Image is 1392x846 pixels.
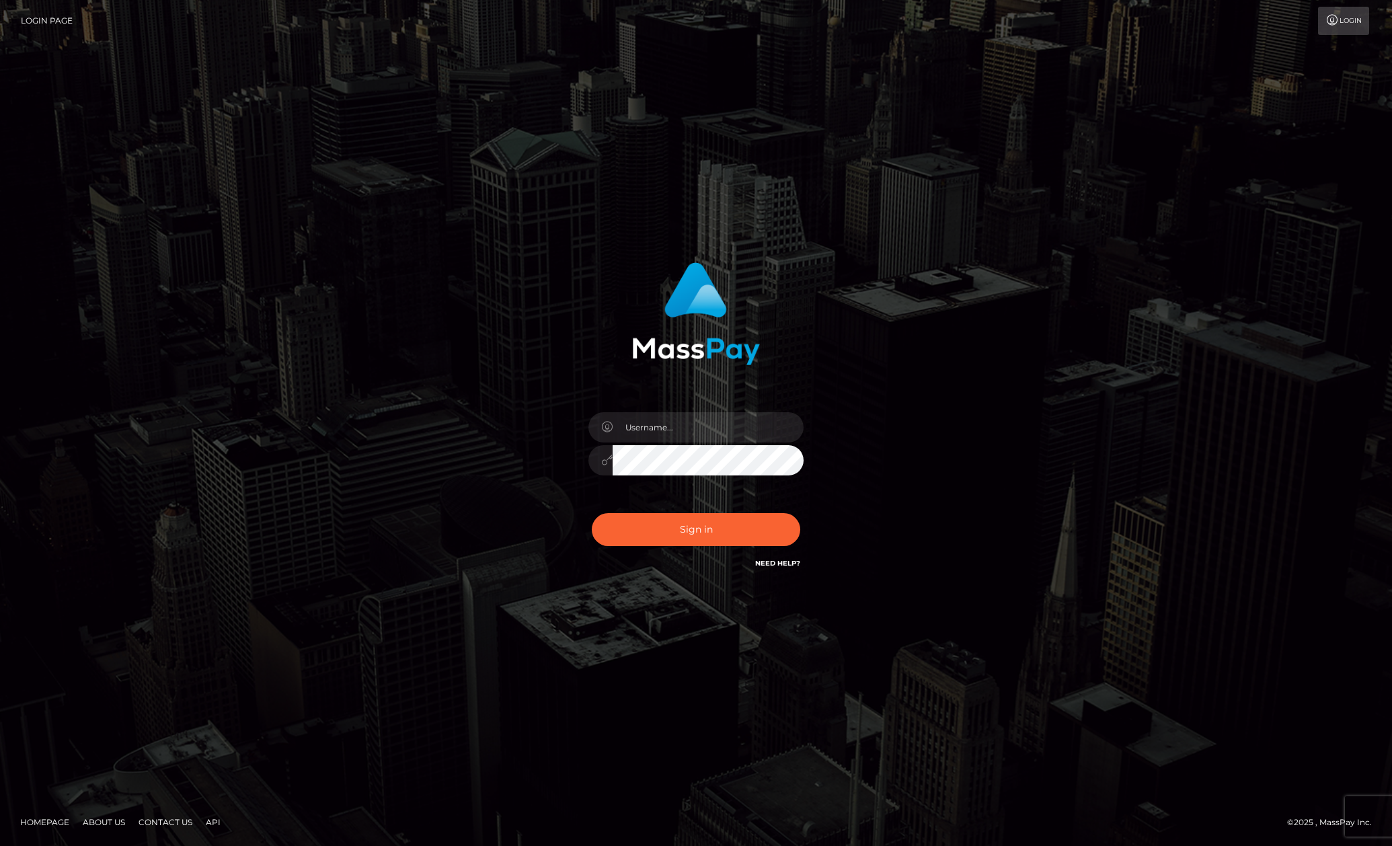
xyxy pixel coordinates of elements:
a: About Us [77,812,130,833]
a: Login Page [21,7,73,35]
input: Username... [613,412,804,443]
a: Contact Us [133,812,198,833]
div: © 2025 , MassPay Inc. [1287,815,1382,830]
img: MassPay Login [632,262,760,365]
a: Login [1318,7,1369,35]
a: Homepage [15,812,75,833]
button: Sign in [592,513,800,546]
a: API [200,812,226,833]
a: Need Help? [755,559,800,568]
